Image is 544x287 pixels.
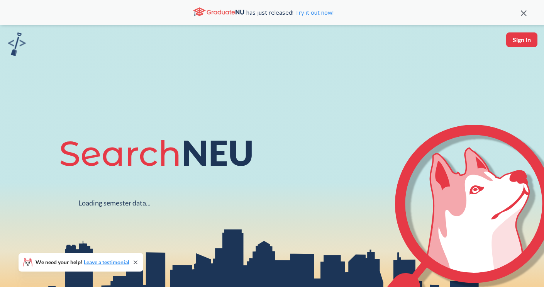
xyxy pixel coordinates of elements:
a: sandbox logo [8,32,26,58]
div: Loading semester data... [78,199,151,207]
a: Try it out now! [293,8,334,16]
a: Leave a testimonial [84,259,129,265]
img: sandbox logo [8,32,26,56]
span: We need your help! [36,260,129,265]
span: has just released! [246,8,334,17]
button: Sign In [506,32,537,47]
